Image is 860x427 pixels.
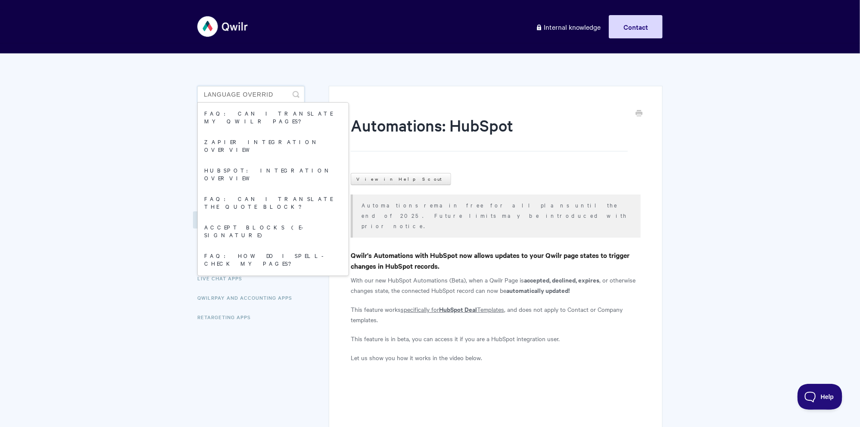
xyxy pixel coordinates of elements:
a: Live Chat Apps [197,270,249,287]
h4: Qwilr's Automations with HubSpot now allows updates to your Qwilr page states to trigger changes ... [351,250,641,271]
a: Accept Blocks (E-Signature) [198,217,349,245]
p: Let us show you how it works in the video below. [351,352,641,363]
a: QwilrPay and Accounting Apps [197,289,299,306]
b: accepted, declined, expires [524,275,599,284]
u: Templates [477,305,504,314]
iframe: Toggle Customer Support [798,384,843,410]
h1: Automations: HubSpot [351,114,628,151]
p: With our new HubSpot Automations (Beta), when a Qwilr Page is , or otherwise changes state, the c... [351,275,641,295]
a: Internal knowledge [529,15,607,38]
a: FAQ: How do I spell-check my pages? [198,245,349,273]
a: FAQ: Can I translate my Qwilr Pages? [198,103,349,131]
p: Automations remain free for all plans until the end of 2025. Future limits may be introduced with... [361,200,630,231]
a: Print this Article [636,109,642,119]
b: automatically updated! [506,286,570,295]
b: HubSpot Deal [439,305,477,314]
a: View in Help Scout [351,173,451,185]
u: specifically for [401,305,439,314]
a: Zapier integration overview [198,131,349,160]
a: Automations [193,211,251,229]
p: This feature is in beta, you can access it if you are a HubSpot integration user. [351,333,641,344]
a: HubSpot: Integration Overview [198,160,349,188]
p: This feature works , and does not apply to Contact or Company templates. [351,304,641,325]
a: Retargeting Apps [197,308,257,326]
a: FAQ: Can I translate the Quote Block? [198,188,349,217]
input: Search [197,86,305,103]
a: Contact [609,15,663,38]
img: Qwilr Help Center [197,10,249,43]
